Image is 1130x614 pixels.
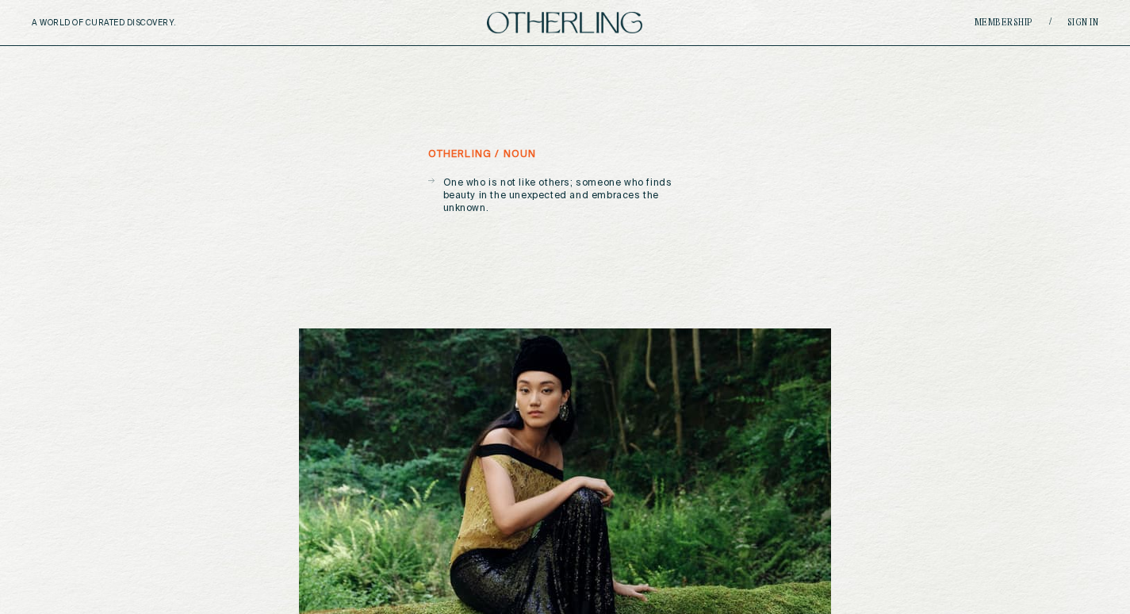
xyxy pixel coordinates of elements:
[487,12,642,33] img: logo
[428,149,537,160] h5: otherling / noun
[975,18,1033,28] a: Membership
[1067,18,1099,28] a: Sign in
[443,177,703,215] p: One who is not like others; someone who finds beauty in the unexpected and embraces the unknown.
[32,18,245,28] h5: A WORLD OF CURATED DISCOVERY.
[1049,17,1051,29] span: /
